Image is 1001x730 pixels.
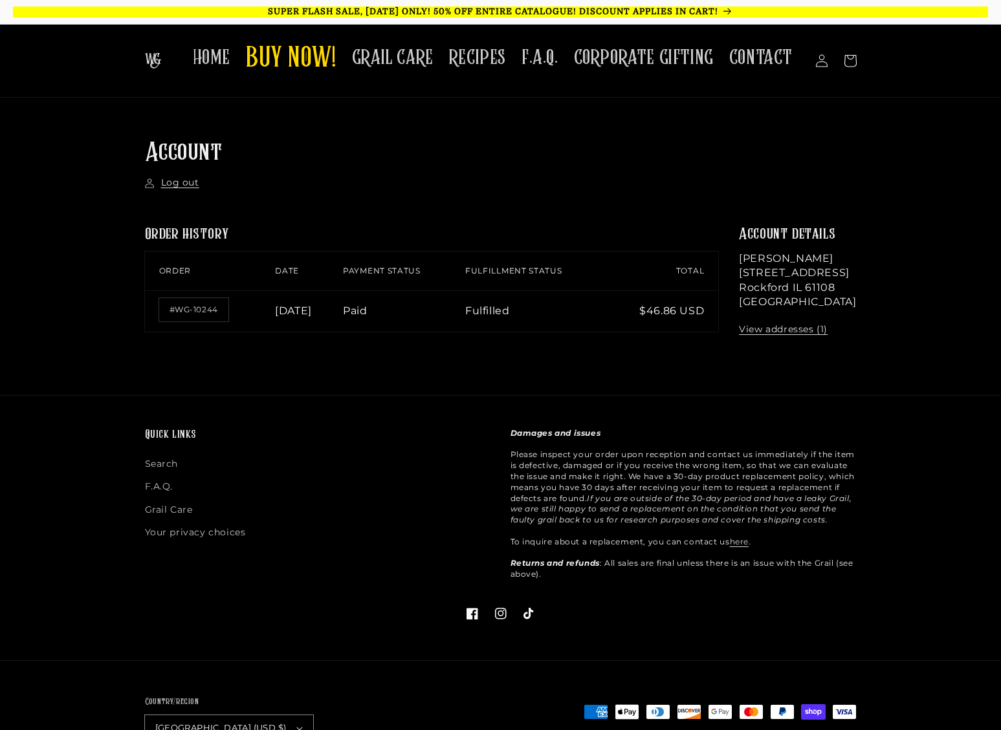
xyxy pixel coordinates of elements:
p: [PERSON_NAME] [STREET_ADDRESS] Rockford IL 61108 [GEOGRAPHIC_DATA] [739,252,856,310]
span: CONTACT [729,45,793,70]
a: CORPORATE GIFTING [566,38,721,78]
a: RECIPES [441,38,514,78]
img: The Whiskey Grail [145,53,161,69]
time: [DATE] [275,305,312,317]
strong: Returns and refunds [511,558,600,568]
th: Order [145,252,276,290]
a: Your privacy choices [145,521,246,544]
a: Grail Care [145,499,193,521]
td: Paid [343,290,465,332]
h2: Quick links [145,428,491,443]
a: Order number #WG-10244 [159,298,228,321]
a: View addresses (1) [739,323,828,336]
a: Search [145,456,179,475]
h2: Country/region [145,696,313,709]
a: Log out [145,177,199,189]
h2: Order history [145,225,719,245]
td: Fulfilled [465,290,613,332]
span: F.A.Q. [522,45,558,70]
span: BUY NOW! [246,41,336,77]
a: F.A.Q. [145,475,173,498]
p: Please inspect your order upon reception and contact us immediately if the item is defective, dam... [511,428,857,580]
strong: Damages and issues [511,428,601,438]
a: BUY NOW! [238,34,344,85]
span: RECIPES [449,45,506,70]
a: HOME [185,38,238,78]
h1: Account [145,136,857,170]
a: GRAIL CARE [344,38,441,78]
th: Total [613,252,719,290]
span: HOME [193,45,230,70]
span: CORPORATE GIFTING [574,45,714,70]
h2: Account details [739,225,856,245]
a: CONTACT [721,38,800,78]
td: $46.86 USD [613,290,719,332]
th: Payment status [343,252,465,290]
em: If you are outside of the 30-day period and have a leaky Grail, we are still happy to send a repl... [511,493,852,525]
a: here [730,537,749,546]
p: SUPER FLASH SALE, [DATE] ONLY! 50% OFF ENTIRE CATALOGUE! DISCOUNT APPLIES IN CART! [13,6,988,17]
th: Fulfillment status [465,252,613,290]
a: F.A.Q. [514,38,566,78]
th: Date [275,252,343,290]
span: GRAIL CARE [352,45,434,70]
